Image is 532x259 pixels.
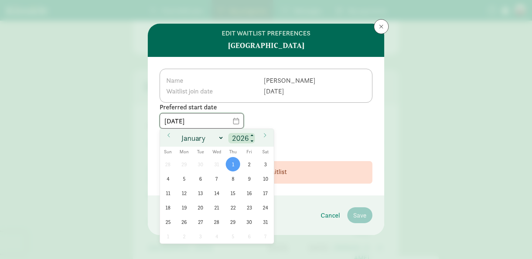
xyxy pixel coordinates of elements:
span: Tue [192,150,209,154]
span: January 25, 2026 [161,215,175,229]
span: February 2, 2026 [177,229,191,243]
span: January 26, 2026 [177,215,191,229]
span: January 23, 2026 [242,200,256,215]
span: January 27, 2026 [193,215,208,229]
span: Fri [241,150,258,154]
th: Waitlist join date [166,86,263,96]
span: January 28, 2026 [209,215,224,229]
span: February 6, 2026 [242,229,256,243]
td: [PERSON_NAME] [263,75,316,86]
span: February 4, 2026 [209,229,224,243]
span: Thu [225,150,241,154]
strong: [GEOGRAPHIC_DATA] [228,40,304,51]
span: January 13, 2026 [193,186,208,200]
input: Year [230,133,253,143]
span: December 28, 2025 [161,157,175,171]
th: Name [166,75,263,86]
span: January 9, 2026 [242,171,256,186]
span: January 6, 2026 [193,171,208,186]
span: January 3, 2026 [258,157,273,171]
span: January 16, 2026 [242,186,256,200]
span: January 1, 2026 [226,157,240,171]
span: January 20, 2026 [193,200,208,215]
span: December 29, 2025 [177,157,191,171]
span: Mon [176,150,192,154]
span: January 30, 2026 [242,215,256,229]
td: [DATE] [263,86,316,96]
button: Save [347,207,372,223]
h6: edit waitlist preferences [222,30,310,37]
span: January 24, 2026 [258,200,273,215]
span: January 22, 2026 [226,200,240,215]
label: No longer want to be on this waitlist? [160,151,372,160]
span: January 12, 2026 [177,186,191,200]
span: January 4, 2026 [161,171,175,186]
button: Cancel [315,207,346,223]
span: February 3, 2026 [193,229,208,243]
span: January 5, 2026 [177,171,191,186]
select: Month [178,132,224,144]
span: January 11, 2026 [161,186,175,200]
span: January 8, 2026 [226,171,240,186]
span: December 31, 2025 [209,157,224,171]
span: January 7, 2026 [209,171,224,186]
span: January 21, 2026 [209,200,224,215]
span: January 31, 2026 [258,215,273,229]
span: January 10, 2026 [258,171,273,186]
span: January 18, 2026 [161,200,175,215]
span: January 29, 2026 [226,215,240,229]
span: January 14, 2026 [209,186,224,200]
span: February 5, 2026 [226,229,240,243]
label: Preferred start date [160,103,372,112]
span: January 17, 2026 [258,186,273,200]
span: Cancel [321,210,340,220]
span: February 7, 2026 [258,229,273,243]
label: Preferred schedule [160,134,372,143]
span: February 1, 2026 [161,229,175,243]
span: December 30, 2025 [193,157,208,171]
span: January 15, 2026 [226,186,240,200]
span: Wed [209,150,225,154]
span: January 19, 2026 [177,200,191,215]
span: Save [353,210,366,220]
span: January 2, 2026 [242,157,256,171]
span: Sun [160,150,176,154]
span: Sat [258,150,274,154]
